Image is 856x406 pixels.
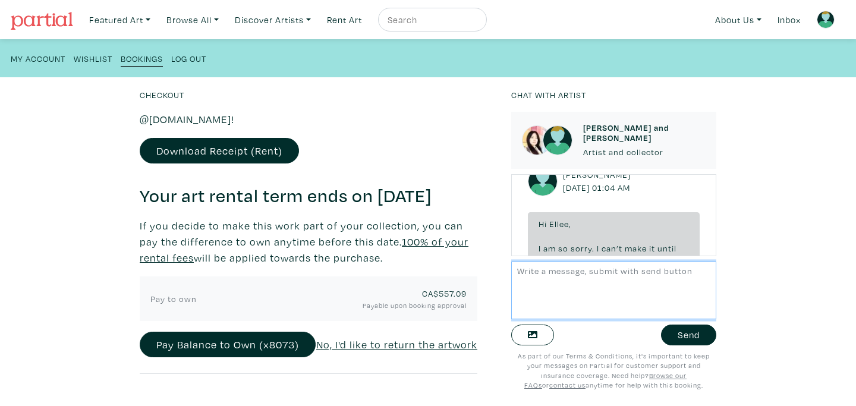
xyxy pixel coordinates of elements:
input: Search [386,12,476,27]
a: Download Receipt (Rent) [140,138,299,163]
small: Bookings [121,53,163,64]
span: too [590,255,605,266]
small: [PERSON_NAME] [DATE] 01:04 AM [563,168,634,194]
span: Ellee, [549,218,571,229]
a: Wishlist [74,50,112,66]
span: sorry. [571,243,594,254]
small: Log Out [171,53,206,64]
small: Chat with artist [511,89,586,100]
a: No, I'd like to return the artwork [316,336,477,353]
p: Artist and collector [583,146,706,159]
span: Hi [539,218,547,229]
a: contact us [549,380,586,389]
span: 557.09 [439,288,467,299]
a: Rent Art [322,8,367,32]
small: Wishlist [74,53,112,64]
a: Inbox [772,8,806,32]
a: Featured Art [84,8,156,32]
span: am [543,243,556,254]
small: Payable upon booking approval [262,300,467,310]
span: I [539,243,541,254]
span: CA$ [422,288,467,299]
a: My Account [11,50,65,66]
span: it [649,243,655,254]
u: No, I'd like to return the artwork [316,338,477,351]
img: avatar.png [543,125,572,155]
a: Bookings [121,50,163,67]
small: My Account [11,53,65,64]
img: phpThumb.php [522,125,552,155]
small: As part of our Terms & Conditions, it's important to keep your messages on Partial for customer s... [518,351,710,390]
button: Send [661,325,716,345]
a: About Us [710,8,767,32]
a: Log Out [171,50,206,66]
span: 1:30. [539,255,559,266]
span: that [571,255,588,266]
span: make [625,243,647,254]
span: so [558,243,568,254]
span: Is [561,255,568,266]
span: until [657,243,676,254]
span: can’t [602,243,622,254]
span: Pay to own [150,293,197,304]
span: I [597,243,599,254]
a: Browse our FAQs [524,371,687,390]
h6: [PERSON_NAME] and [PERSON_NAME] [583,122,706,143]
h3: Your art rental term ends on [DATE] [140,185,477,207]
p: If you decide to make this work part of your collection, you can pay the difference to own anytim... [140,218,477,266]
img: avatar.png [817,11,835,29]
a: Discover Artists [229,8,316,32]
span: late? [607,255,627,266]
img: avatar.png [528,166,558,196]
small: Checkout [140,89,184,100]
a: Browse All [161,8,224,32]
button: Pay Balance to Own (x8073) [140,332,316,357]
